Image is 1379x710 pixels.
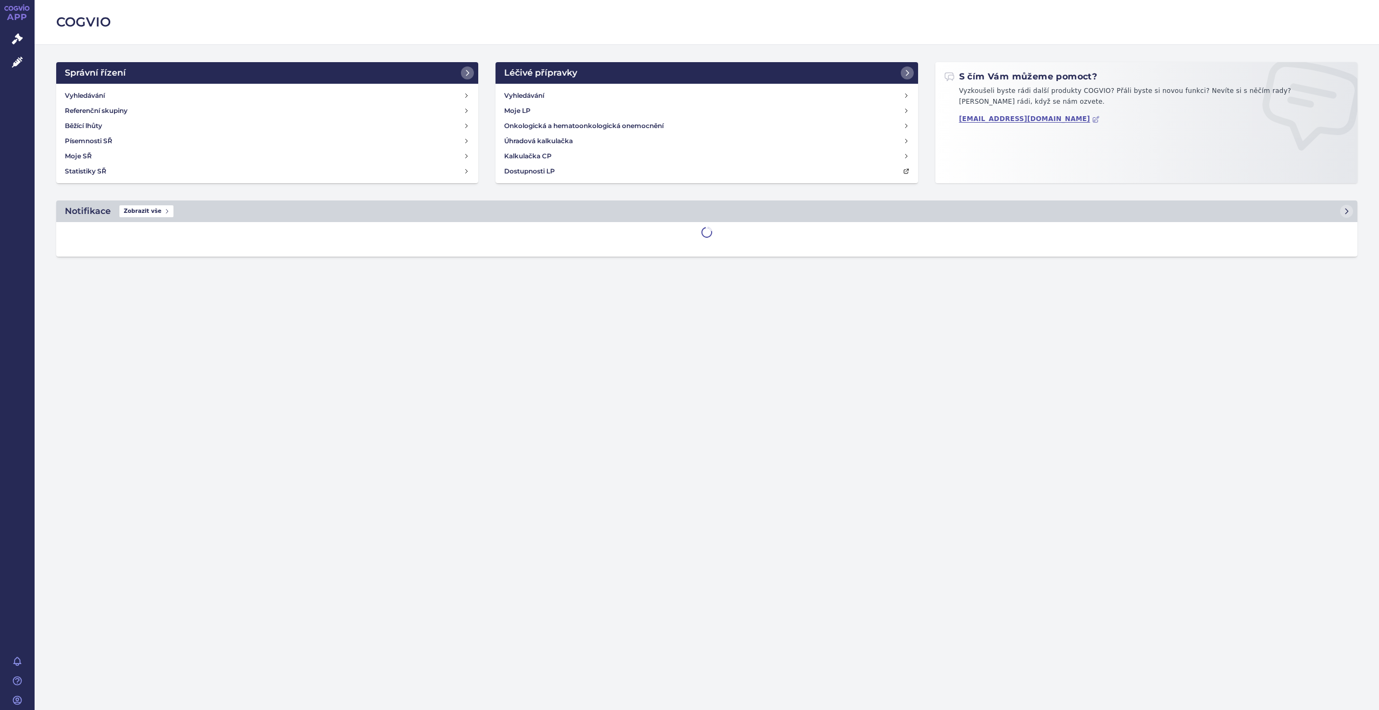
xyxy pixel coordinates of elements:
a: Moje SŘ [61,149,474,164]
h4: Statistiky SŘ [65,166,106,177]
h2: COGVIO [56,13,1357,31]
a: Běžící lhůty [61,118,474,133]
h4: Úhradová kalkulačka [504,136,573,146]
a: Vyhledávání [61,88,474,103]
a: Moje LP [500,103,913,118]
a: NotifikaceZobrazit vše [56,200,1357,222]
a: Statistiky SŘ [61,164,474,179]
p: Vyzkoušeli byste rádi další produkty COGVIO? Přáli byste si novou funkci? Nevíte si s něčím rady?... [944,86,1349,111]
a: Referenční skupiny [61,103,474,118]
h4: Moje LP [504,105,531,116]
h4: Kalkulačka CP [504,151,552,162]
h2: Léčivé přípravky [504,66,577,79]
a: Onkologická a hematoonkologická onemocnění [500,118,913,133]
a: Vyhledávání [500,88,913,103]
a: Léčivé přípravky [496,62,918,84]
a: Dostupnosti LP [500,164,913,179]
h2: Správní řízení [65,66,126,79]
a: [EMAIL_ADDRESS][DOMAIN_NAME] [959,115,1100,123]
span: Zobrazit vše [119,205,173,217]
h4: Vyhledávání [504,90,544,101]
h4: Vyhledávání [65,90,105,101]
a: Kalkulačka CP [500,149,913,164]
h4: Onkologická a hematoonkologická onemocnění [504,120,664,131]
h4: Moje SŘ [65,151,92,162]
h2: S čím Vám můžeme pomoct? [944,71,1097,83]
h4: Písemnosti SŘ [65,136,112,146]
a: Písemnosti SŘ [61,133,474,149]
h4: Dostupnosti LP [504,166,555,177]
a: Úhradová kalkulačka [500,133,913,149]
h4: Referenční skupiny [65,105,128,116]
a: Správní řízení [56,62,478,84]
h2: Notifikace [65,205,111,218]
h4: Běžící lhůty [65,120,102,131]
